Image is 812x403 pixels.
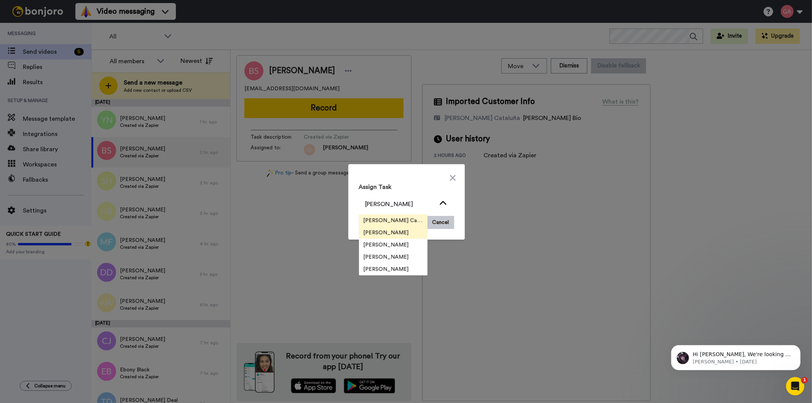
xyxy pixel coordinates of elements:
[359,229,413,237] span: [PERSON_NAME]
[428,216,454,229] button: Cancel
[359,241,413,249] span: [PERSON_NAME]
[802,377,808,383] span: 1
[359,265,413,273] span: [PERSON_NAME]
[359,253,413,261] span: [PERSON_NAME]
[359,217,428,224] span: [PERSON_NAME] Cataluña
[786,377,804,395] iframe: Intercom live chat
[359,182,454,192] h3: Assign Task
[660,329,812,382] iframe: Intercom notifications message
[365,200,436,209] div: [PERSON_NAME]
